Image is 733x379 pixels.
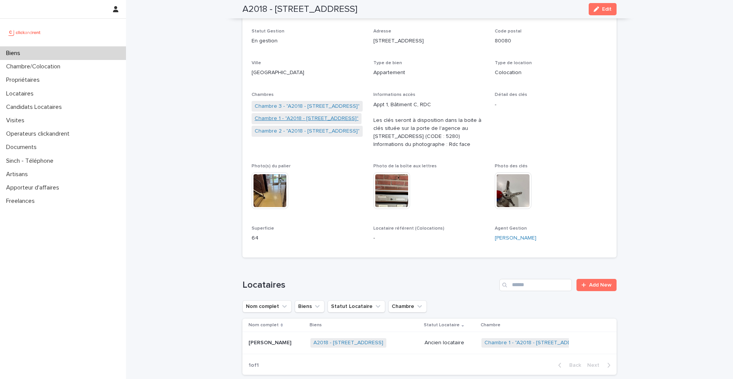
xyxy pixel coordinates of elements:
[252,61,261,65] span: Ville
[3,90,40,97] p: Locataires
[495,234,536,242] a: [PERSON_NAME]
[373,37,486,45] p: [STREET_ADDRESS]
[495,37,607,45] p: 80080
[3,130,76,138] p: Operateurs clickandrent
[313,340,383,346] a: A2018 - [STREET_ADDRESS]
[495,69,607,77] p: Colocation
[252,226,274,231] span: Superficie
[495,29,521,34] span: Code postal
[565,363,581,368] span: Back
[495,92,527,97] span: Détail des clés
[484,340,588,346] a: Chambre 1 - "A2018 - [STREET_ADDRESS]"
[495,226,527,231] span: Agent Gestion
[3,198,41,205] p: Freelances
[242,356,265,375] p: 1 of 1
[252,92,274,97] span: Chambres
[576,279,617,291] a: Add New
[249,321,279,329] p: Nom complet
[373,92,415,97] span: Informations accès
[242,332,617,354] tr: [PERSON_NAME][PERSON_NAME] A2018 - [STREET_ADDRESS] Ancien locataireChambre 1 - "A2018 - [STREET_...
[3,184,65,191] p: Apporteur d'affaires
[373,29,391,34] span: Adresse
[373,61,402,65] span: Type de bien
[589,282,612,288] span: Add New
[584,362,617,369] button: Next
[425,340,476,346] p: Ancien locataire
[242,280,496,291] h1: Locataires
[481,321,501,329] p: Chambre
[589,3,617,15] button: Edit
[242,300,292,313] button: Nom complet
[3,50,26,57] p: Biens
[3,63,66,70] p: Chambre/Colocation
[424,321,460,329] p: Statut Locataire
[249,338,293,346] p: [PERSON_NAME]
[499,279,572,291] input: Search
[252,37,364,45] p: En gestion
[310,321,322,329] p: Biens
[373,69,486,77] p: Appartement
[328,300,385,313] button: Statut Locataire
[587,363,604,368] span: Next
[252,234,364,242] p: 64
[3,144,43,151] p: Documents
[373,101,486,149] p: Appt 1, Bâtiment C, RDC Les clés seront à disposition dans la boite à clés située sur la porte de...
[3,157,60,165] p: Sinch - Téléphone
[495,61,532,65] span: Type de location
[252,29,284,34] span: Statut Gestion
[552,362,584,369] button: Back
[252,164,291,168] span: Photo(s) du palier
[255,127,360,135] a: Chambre 2 - "A2018 - [STREET_ADDRESS]"
[3,171,34,178] p: Artisans
[495,101,607,109] p: -
[242,4,357,15] h2: A2018 - [STREET_ADDRESS]
[3,117,31,124] p: Visites
[495,164,528,168] span: Photo des clés
[373,226,444,231] span: Locataire référent (Colocations)
[3,76,46,84] p: Propriétaires
[388,300,427,313] button: Chambre
[255,115,358,123] a: Chambre 1 - "A2018 - [STREET_ADDRESS]"
[373,164,437,168] span: Photo de la boîte aux lettres
[252,69,364,77] p: [GEOGRAPHIC_DATA]
[3,104,68,111] p: Candidats Locataires
[373,234,486,242] p: -
[6,25,43,40] img: UCB0brd3T0yccxBKYDjQ
[602,6,612,12] span: Edit
[255,102,360,110] a: Chambre 3 - "A2018 - [STREET_ADDRESS]"
[295,300,325,313] button: Biens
